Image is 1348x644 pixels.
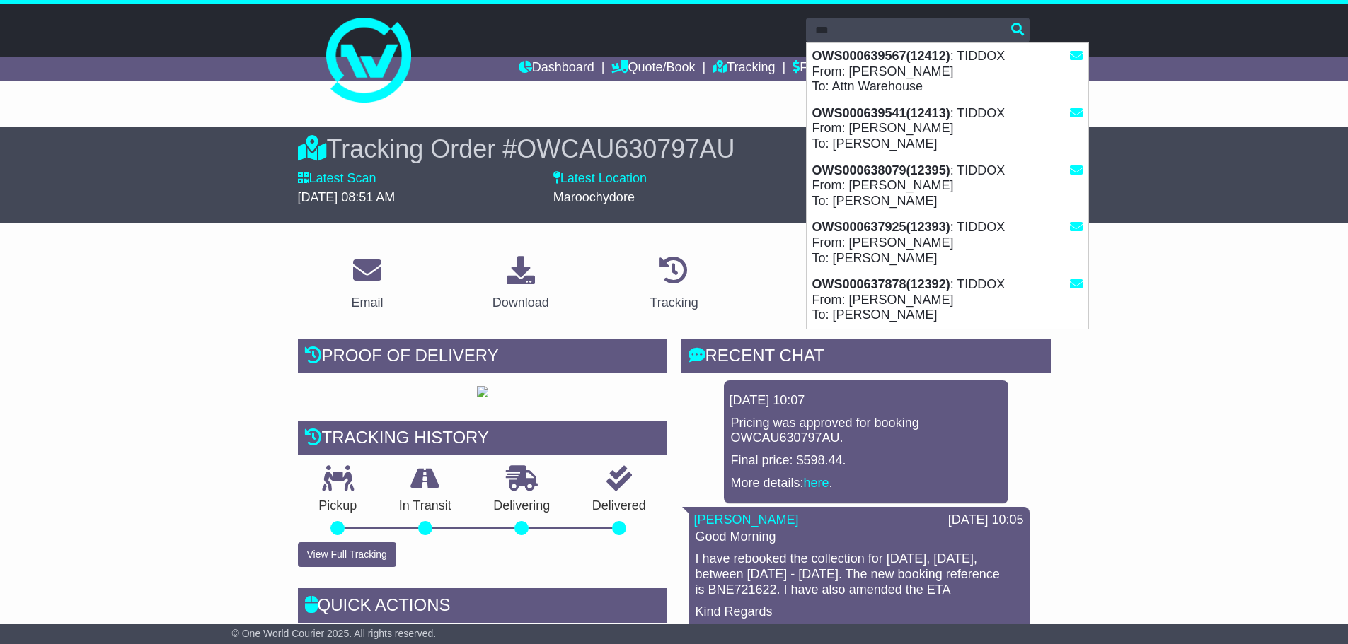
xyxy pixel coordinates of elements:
p: Final price: $598.44. [731,453,1001,469]
div: : TIDDOX From: [PERSON_NAME] To: [PERSON_NAME] [807,100,1088,158]
p: I have rebooked the collection for [DATE], [DATE], between [DATE] - [DATE]. The new booking refer... [696,551,1022,597]
div: Proof of Delivery [298,339,667,377]
div: Download [492,293,549,312]
label: Latest Scan [298,171,376,187]
div: Email [351,293,383,312]
span: OWCAU630797AU [517,134,735,163]
a: [PERSON_NAME] [694,513,799,527]
p: In Transit [378,498,473,514]
strong: OWS000639541(12413) [812,106,950,120]
button: View Full Tracking [298,542,396,567]
a: Dashboard [519,57,594,81]
div: : TIDDOX From: [PERSON_NAME] To: Attn Warehouse [807,43,1088,100]
div: [DATE] 10:05 [948,513,1024,528]
p: Kind Regards [696,604,1022,620]
p: Delivered [571,498,667,514]
div: [DATE] 10:07 [730,393,1003,409]
div: Tracking [650,293,698,312]
a: Tracking [640,251,707,317]
p: Pricing was approved for booking OWCAU630797AU. [731,416,1001,446]
a: Quote/Book [611,57,695,81]
p: Pickup [298,498,379,514]
p: More details: . [731,476,1001,491]
p: Good Morning [696,529,1022,545]
div: Tracking history [298,421,667,459]
div: : TIDDOX From: [PERSON_NAME] To: [PERSON_NAME] [807,158,1088,215]
p: Delivering [473,498,572,514]
strong: OWS000639567(12412) [812,49,950,63]
label: Latest Location [553,171,647,187]
strong: OWS000637878(12392) [812,277,950,291]
strong: OWS000637925(12393) [812,220,950,234]
a: Pricing [799,251,856,317]
a: here [804,476,829,490]
div: : TIDDOX From: [PERSON_NAME] To: [PERSON_NAME] [807,271,1088,329]
a: Download [483,251,558,317]
a: Email [342,251,392,317]
span: © One World Courier 2025. All rights reserved. [232,628,437,639]
div: RECENT CHAT [681,339,1051,377]
img: GetPodImage [477,386,488,397]
div: : TIDDOX From: [PERSON_NAME] To: [PERSON_NAME] [807,214,1088,271]
div: Quick Actions [298,588,667,626]
strong: OWS000638079(12395) [812,163,950,177]
a: Financials [793,57,857,81]
div: Tracking Order # [298,134,1051,164]
a: Tracking [713,57,775,81]
span: Maroochydore [553,190,635,204]
span: [DATE] 08:51 AM [298,190,396,204]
